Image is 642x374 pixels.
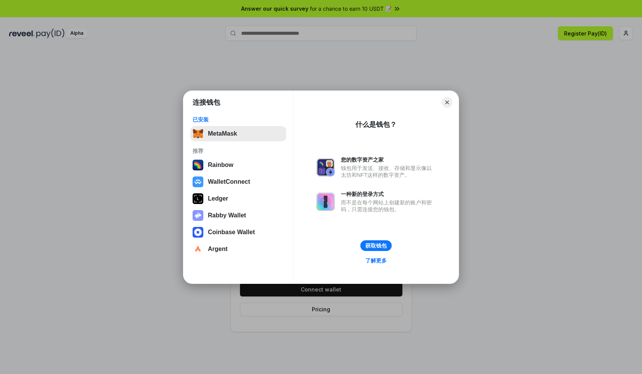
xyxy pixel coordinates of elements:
[193,147,284,154] div: 推荐
[193,244,203,254] img: svg+xml,%3Csvg%20width%3D%2228%22%20height%3D%2228%22%20viewBox%3D%220%200%2028%2028%22%20fill%3D...
[190,174,286,189] button: WalletConnect
[193,116,284,123] div: 已安装
[190,157,286,173] button: Rainbow
[341,165,436,178] div: 钱包用于发送、接收、存储和显示像以太坊和NFT这样的数字资产。
[360,240,392,251] button: 获取钱包
[193,227,203,238] img: svg+xml,%3Csvg%20width%3D%2228%22%20height%3D%2228%22%20viewBox%3D%220%200%2028%2028%22%20fill%3D...
[190,241,286,257] button: Argent
[193,98,220,107] h1: 连接钱包
[208,162,233,168] div: Rainbow
[341,191,436,198] div: 一种新的登录方式
[316,158,335,176] img: svg+xml,%3Csvg%20xmlns%3D%22http%3A%2F%2Fwww.w3.org%2F2000%2Fsvg%22%20fill%3D%22none%22%20viewBox...
[190,225,286,240] button: Coinbase Wallet
[190,126,286,141] button: MetaMask
[193,193,203,204] img: svg+xml,%3Csvg%20xmlns%3D%22http%3A%2F%2Fwww.w3.org%2F2000%2Fsvg%22%20width%3D%2228%22%20height%3...
[442,97,452,108] button: Close
[208,246,228,253] div: Argent
[193,176,203,187] img: svg+xml,%3Csvg%20width%3D%2228%22%20height%3D%2228%22%20viewBox%3D%220%200%2028%2028%22%20fill%3D...
[190,208,286,223] button: Rabby Wallet
[361,256,391,266] a: 了解更多
[193,160,203,170] img: svg+xml,%3Csvg%20width%3D%22120%22%20height%3D%22120%22%20viewBox%3D%220%200%20120%20120%22%20fil...
[341,156,436,163] div: 您的数字资产之家
[316,193,335,211] img: svg+xml,%3Csvg%20xmlns%3D%22http%3A%2F%2Fwww.w3.org%2F2000%2Fsvg%22%20fill%3D%22none%22%20viewBox...
[208,178,250,185] div: WalletConnect
[355,120,397,129] div: 什么是钱包？
[208,130,237,137] div: MetaMask
[208,212,246,219] div: Rabby Wallet
[190,191,286,206] button: Ledger
[365,242,387,249] div: 获取钱包
[208,195,228,202] div: Ledger
[365,257,387,264] div: 了解更多
[193,128,203,139] img: svg+xml,%3Csvg%20fill%3D%22none%22%20height%3D%2233%22%20viewBox%3D%220%200%2035%2033%22%20width%...
[341,199,436,213] div: 而不是在每个网站上创建新的账户和密码，只需连接您的钱包。
[193,210,203,221] img: svg+xml,%3Csvg%20xmlns%3D%22http%3A%2F%2Fwww.w3.org%2F2000%2Fsvg%22%20fill%3D%22none%22%20viewBox...
[208,229,255,236] div: Coinbase Wallet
